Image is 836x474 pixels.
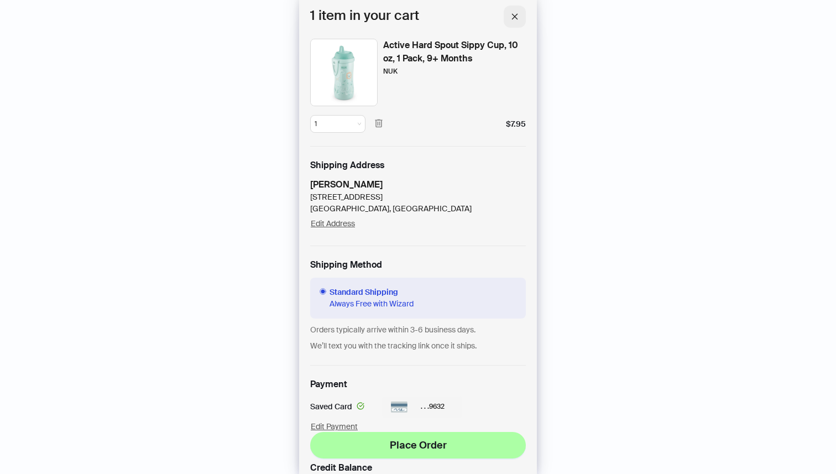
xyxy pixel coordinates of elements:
[511,13,519,20] span: close
[310,324,526,336] div: Orders typically arrive within 3-6 business days.
[311,421,358,431] span: Edit Payment
[310,39,378,106] img: shopping
[310,462,526,474] h2: Credit Balance
[390,439,447,452] span: Place Order
[310,418,358,435] button: Edit Payment
[310,179,383,190] strong: [PERSON_NAME]
[506,118,526,130] div: $7.95
[310,6,419,28] h1: 1 item in your cart
[383,66,398,76] div: NUK
[310,401,369,413] div: Saved Card
[310,259,526,271] h2: Shipping Method
[310,203,472,215] div: [GEOGRAPHIC_DATA], [GEOGRAPHIC_DATA]
[383,39,526,65] div: Active Hard Spout Sippy Cup, 10 oz, 1 Pack, 9+ Months
[310,432,526,459] button: Place Order
[310,340,526,352] div: We’ll text you with the tracking link once it ships.
[310,191,472,203] div: [STREET_ADDRESS]
[310,215,356,232] button: Edit Address
[315,116,361,132] span: 1
[330,298,414,310] span: Always Free with Wizard
[310,379,347,390] h2: Payment
[330,287,414,298] span: Standard Shipping
[311,218,355,228] span: Edit Address
[310,160,526,171] h2: Shipping Address
[382,397,462,418] div: . . . 9632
